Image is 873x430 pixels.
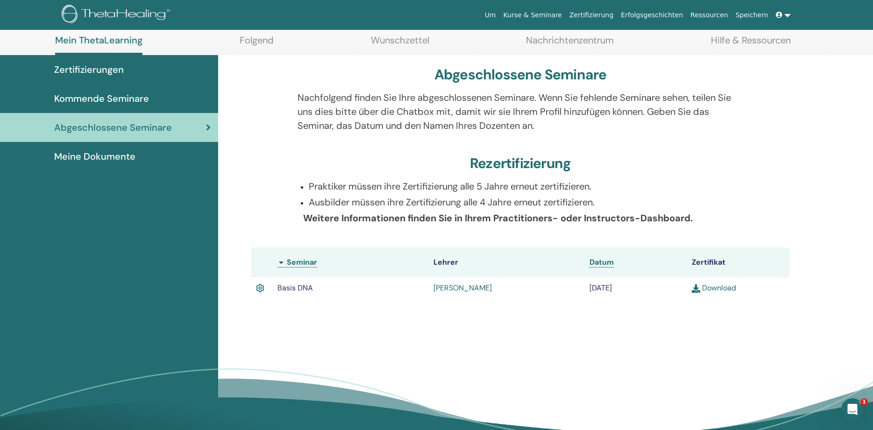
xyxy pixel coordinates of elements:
[434,66,607,83] h3: Abgeschlossene Seminare
[433,283,492,293] a: [PERSON_NAME]
[256,282,264,294] img: Active Certificate
[54,63,124,77] span: Zertifizierungen
[526,35,614,53] a: Nachrichtenzentrum
[692,283,736,293] a: Download
[589,257,614,268] a: Datum
[309,195,744,209] p: Ausbilder müssen ihre Zertifizierung alle 4 Jahre erneut zertifizieren.
[54,92,149,106] span: Kommende Seminare
[860,398,868,406] span: 1
[687,247,789,277] th: Zertifikat
[687,7,731,24] a: Ressourcen
[481,7,500,24] a: Um
[711,35,791,53] a: Hilfe & Ressourcen
[589,257,614,267] span: Datum
[277,283,313,293] span: Basis DNA
[500,7,566,24] a: Kurse & Seminare
[617,7,687,24] a: Erfolgsgeschichten
[470,155,571,172] h3: Rezertifizierung
[303,212,693,224] b: Weitere Informationen finden Sie in Ihrem Practitioners- oder Instructors-Dashboard.
[309,179,744,193] p: Praktiker müssen ihre Zertifizierung alle 5 Jahre erneut zertifizieren.
[54,120,172,134] span: Abgeschlossene Seminare
[841,398,864,421] iframe: Intercom live chat
[62,5,173,26] img: logo.png
[240,35,274,53] a: Folgend
[54,149,135,163] span: Meine Dokumente
[371,35,429,53] a: Wunschzettel
[298,91,744,133] p: Nachfolgend finden Sie Ihre abgeschlossenen Seminare. Wenn Sie fehlende Seminare sehen, teilen Si...
[585,277,687,299] td: [DATE]
[692,284,700,293] img: download.svg
[566,7,617,24] a: Zertifizierung
[429,247,585,277] th: Lehrer
[55,35,142,55] a: Mein ThetaLearning
[732,7,772,24] a: Speichern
